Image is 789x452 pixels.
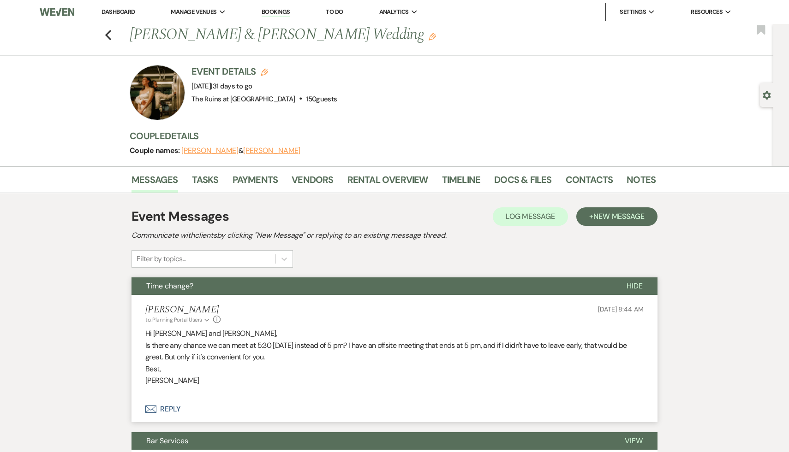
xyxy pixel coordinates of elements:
button: Reply [131,396,657,422]
button: +New Message [576,207,657,226]
a: Payments [233,172,278,193]
span: Analytics [379,7,409,17]
h1: Event Messages [131,207,229,226]
span: Log Message [506,211,555,221]
a: Vendors [292,172,333,193]
span: | [211,82,252,91]
button: View [610,432,657,450]
span: 150 guests [306,94,337,104]
span: Hide [627,281,643,291]
span: Manage Venues [171,7,216,17]
p: Hi [PERSON_NAME] and [PERSON_NAME], [145,328,644,340]
h5: [PERSON_NAME] [145,304,221,316]
button: Bar Services [131,432,610,450]
button: Hide [612,277,657,295]
div: Filter by topics... [137,253,186,264]
span: New Message [593,211,645,221]
span: [DATE] [191,82,252,91]
h3: Event Details [191,65,337,78]
span: to: Planning Portal Users [145,316,202,323]
a: Docs & Files [494,172,551,193]
span: Settings [620,7,646,17]
button: Edit [429,32,436,41]
a: Timeline [442,172,481,193]
span: Resources [691,7,723,17]
span: The Ruins at [GEOGRAPHIC_DATA] [191,94,295,104]
a: Contacts [566,172,613,193]
span: Bar Services [146,436,188,446]
button: Open lead details [763,90,771,99]
a: Rental Overview [347,172,428,193]
span: 31 days to go [213,82,252,91]
p: Is there any chance we can meet at 5:30 [DATE] instead of 5 pm? I have an offsite meeting that en... [145,340,644,363]
span: View [625,436,643,446]
span: [DATE] 8:44 AM [598,305,644,313]
span: & [181,146,300,155]
h1: [PERSON_NAME] & [PERSON_NAME] Wedding [130,24,543,46]
p: [PERSON_NAME] [145,375,644,387]
button: [PERSON_NAME] [181,147,239,154]
a: To Do [326,8,343,16]
img: Weven Logo [40,2,75,22]
h2: Communicate with clients by clicking "New Message" or replying to an existing message thread. [131,230,657,241]
span: Couple names: [130,146,181,155]
button: [PERSON_NAME] [243,147,300,154]
button: to: Planning Portal Users [145,316,211,324]
p: Best, [145,363,644,375]
h3: Couple Details [130,129,646,142]
a: Bookings [262,8,290,17]
a: Notes [627,172,656,193]
button: Time change? [131,277,612,295]
a: Tasks [192,172,219,193]
a: Dashboard [102,8,135,16]
a: Messages [131,172,178,193]
span: Time change? [146,281,193,291]
button: Log Message [493,207,568,226]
